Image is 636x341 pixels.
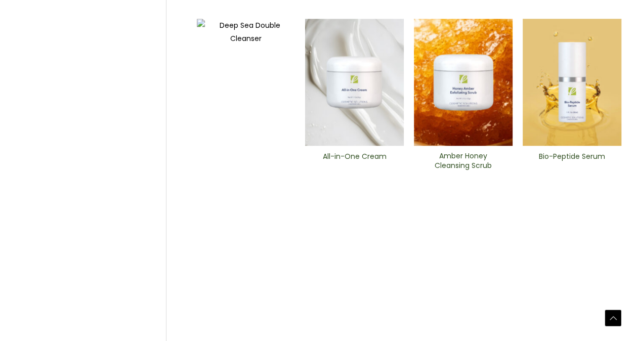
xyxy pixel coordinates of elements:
img: All In One Cream [305,19,404,146]
h2: Bio-Peptide ​Serum [531,152,613,171]
a: Amber Honey Cleansing Scrub [422,151,504,174]
img: Amber Honey Cleansing Scrub [414,19,513,146]
a: Bio-Peptide ​Serum [531,152,613,175]
img: Bio-Peptide ​Serum [523,19,621,146]
h2: Amber Honey Cleansing Scrub [422,151,504,170]
a: All-in-One ​Cream [314,152,395,175]
h2: All-in-One ​Cream [314,152,395,171]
